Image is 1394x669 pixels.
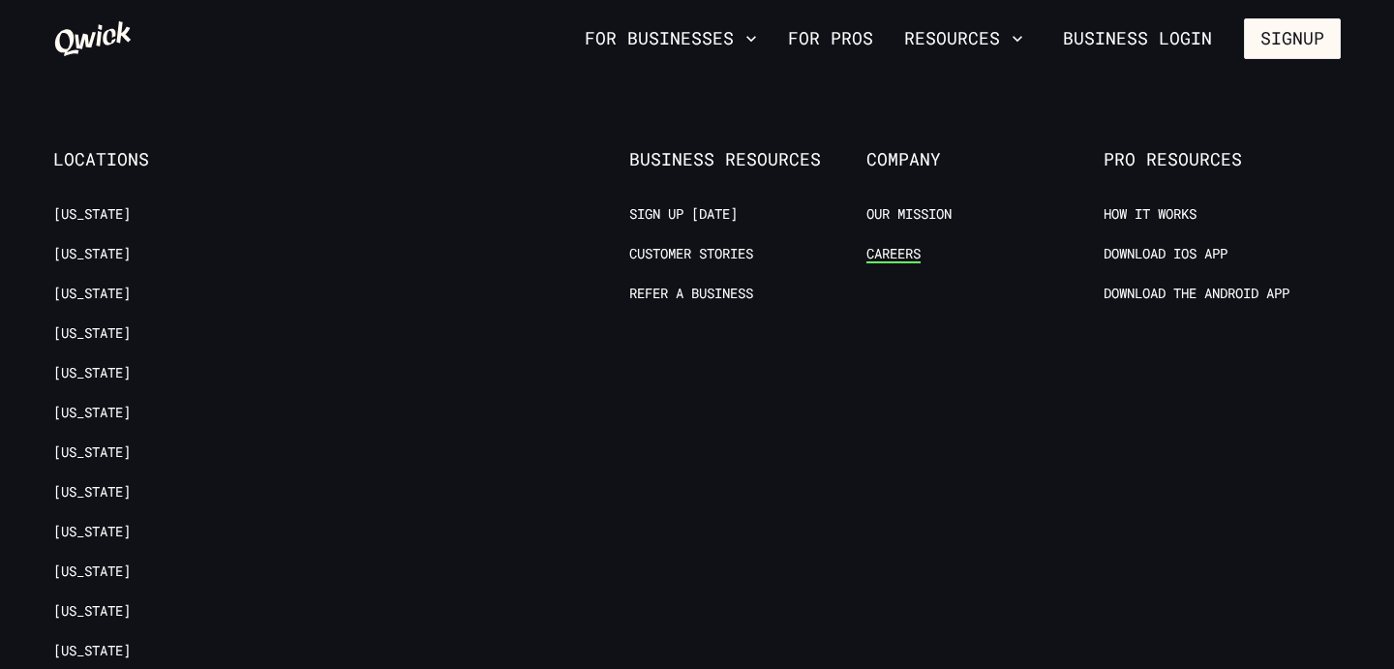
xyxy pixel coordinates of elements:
[1046,18,1228,59] a: Business Login
[53,443,131,462] a: [US_STATE]
[866,149,1104,170] span: Company
[53,364,131,382] a: [US_STATE]
[1104,285,1289,303] a: Download the Android App
[53,563,131,581] a: [US_STATE]
[866,205,952,224] a: Our Mission
[1104,149,1341,170] span: Pro Resources
[1244,18,1341,59] button: Signup
[53,149,290,170] span: Locations
[53,404,131,422] a: [US_STATE]
[629,285,753,303] a: Refer a Business
[53,205,131,224] a: [US_STATE]
[53,602,131,621] a: [US_STATE]
[629,205,738,224] a: Sign up [DATE]
[53,642,131,660] a: [US_STATE]
[53,285,131,303] a: [US_STATE]
[629,149,866,170] span: Business Resources
[629,245,753,263] a: Customer stories
[577,22,765,55] button: For Businesses
[53,523,131,541] a: [US_STATE]
[53,324,131,343] a: [US_STATE]
[896,22,1031,55] button: Resources
[866,245,921,263] a: Careers
[1104,205,1197,224] a: How it Works
[53,483,131,502] a: [US_STATE]
[1104,245,1227,263] a: Download IOS App
[780,22,881,55] a: For Pros
[53,245,131,263] a: [US_STATE]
